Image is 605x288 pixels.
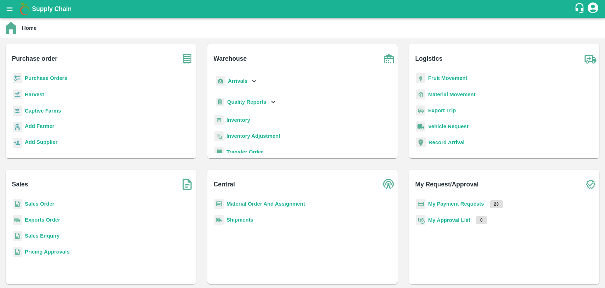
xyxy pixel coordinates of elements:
b: Logistics [415,54,443,64]
a: Transfer Order [226,149,263,155]
a: Export Trip [428,108,456,113]
b: Supply Chain [32,5,72,12]
a: Sales Order [25,201,54,207]
img: approval [416,215,425,225]
div: Quality Reports [214,95,277,109]
a: Shipments [226,217,253,223]
a: Pricing Approvals [25,249,69,255]
b: Arrivals [228,78,247,84]
img: shipments [13,215,22,225]
img: fruit [416,73,425,83]
img: supplier [13,138,22,148]
div: customer-support [574,2,587,15]
img: purchase [178,50,196,67]
a: Material Order And Assignment [226,201,305,207]
img: home [6,22,16,34]
b: Home [22,25,37,31]
a: Record Arrival [428,140,465,145]
img: sales [13,247,22,257]
a: My Approval List [428,217,470,223]
b: Central [214,179,235,189]
img: harvest [13,89,22,100]
img: farmer [13,122,22,132]
a: My Payment Requests [428,201,484,207]
b: Purchase order [12,54,57,64]
a: Add Supplier [25,138,57,148]
img: whTransfer [214,147,224,157]
b: Warehouse [214,54,247,64]
b: Sales [12,179,28,189]
img: recordArrival [416,137,426,147]
a: Fruit Movement [428,75,467,81]
a: Material Movement [428,92,476,97]
img: shipments [214,215,224,225]
img: soSales [178,175,196,193]
p: 0 [476,216,487,224]
img: whInventory [214,115,224,125]
b: Quality Reports [227,99,267,105]
img: warehouse [380,50,398,67]
a: Exports Order [25,217,60,223]
img: reciept [13,73,22,83]
a: Add Farmer [25,122,54,132]
img: vehicle [416,121,425,132]
img: delivery [416,105,425,116]
a: Purchase Orders [25,75,67,81]
img: harvest [13,105,22,116]
img: check [582,175,599,193]
a: Vehicle Request [428,124,469,129]
b: Add Supplier [25,139,57,145]
a: Sales Enquiry [25,233,60,239]
img: centralMaterial [214,199,224,209]
p: 23 [490,200,503,208]
img: sales [13,231,22,241]
a: Supply Chain [32,4,574,14]
a: Captive Farms [25,108,61,114]
b: Add Farmer [25,123,54,129]
img: material [416,89,425,100]
img: qualityReport [216,98,224,107]
a: Inventory Adjustment [226,133,280,139]
a: Inventory [226,117,250,123]
div: Arrivals [214,73,258,89]
img: truck [582,50,599,67]
img: logo [18,2,32,16]
b: My Request/Approval [415,179,479,189]
div: account of current user [587,1,599,16]
img: payment [416,199,425,209]
img: inventory [214,131,224,141]
img: central [380,175,398,193]
a: Harvest [25,92,44,97]
img: sales [13,199,22,209]
img: whArrival [216,76,225,86]
button: open drawer [1,1,18,17]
